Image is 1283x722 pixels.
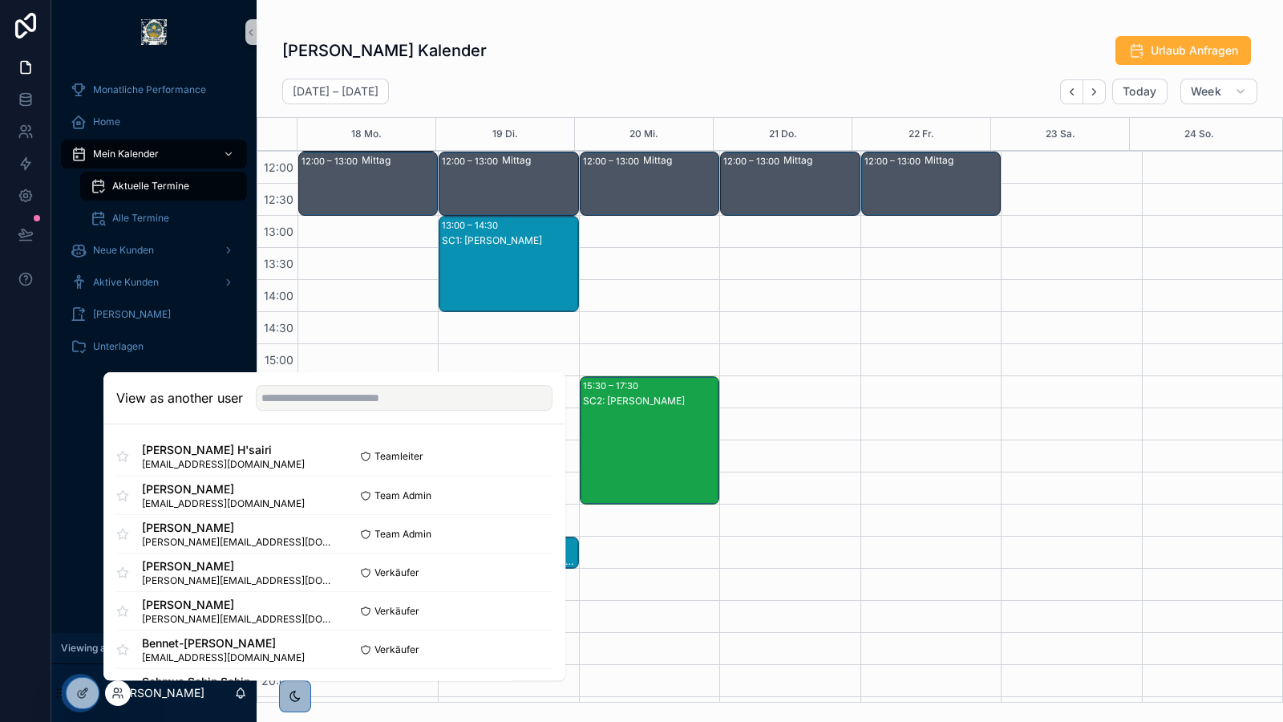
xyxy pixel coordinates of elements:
div: Mittag [362,154,436,167]
button: 21 Do. [769,118,797,150]
span: [PERSON_NAME] [142,520,334,536]
button: Urlaub Anfragen [1115,36,1251,65]
h2: [DATE] – [DATE] [293,83,378,99]
span: Verkäufer [374,605,419,618]
span: [PERSON_NAME] [142,481,305,497]
a: Aktive Kunden [61,268,247,297]
span: [PERSON_NAME][EMAIL_ADDRESS][DOMAIN_NAME] [142,536,334,549]
h1: [PERSON_NAME] Kalender [282,39,487,62]
span: 14:00 [260,289,297,302]
a: Aktuelle Termine [80,172,247,201]
span: Unterlagen [93,340,144,353]
button: Today [1112,79,1168,104]
div: 12:00 – 13:00 [583,153,643,169]
div: 15:30 – 17:30SC2: [PERSON_NAME] [581,377,718,504]
span: 13:30 [260,257,297,270]
span: [PERSON_NAME][EMAIL_ADDRESS][DOMAIN_NAME] [142,574,334,587]
div: Mittag [502,154,577,167]
button: 20 Mi. [629,118,658,150]
span: 12:30 [260,193,297,206]
span: [PERSON_NAME] H'sairi [142,442,305,458]
span: Team Admin [374,528,431,541]
div: Mittag [643,154,718,167]
img: App logo [141,19,167,45]
span: Verkäufer [374,643,419,656]
div: 12:00 – 13:00 [864,153,925,169]
div: 12:00 – 13:00Mittag [439,152,577,215]
p: [PERSON_NAME] [112,685,204,701]
div: 13:00 – 14:30SC1: [PERSON_NAME] [439,217,577,311]
button: 18 Mo. [351,118,382,150]
button: 19 Di. [492,118,518,150]
div: 15:30 – 17:30 [583,378,642,394]
button: 24 So. [1184,118,1214,150]
span: [EMAIL_ADDRESS][DOMAIN_NAME] [142,497,305,510]
div: 13:00 – 14:30 [442,217,502,233]
a: Neue Kunden [61,236,247,265]
button: Next [1083,79,1106,104]
span: Teamleiter [374,450,423,463]
a: Monatliche Performance [61,75,247,104]
span: 20:00 [257,674,297,688]
span: Monatliche Performance [93,83,206,96]
span: Home [93,116,120,128]
span: Sehmus Sahin Sahin [142,674,305,690]
div: Mittag [925,154,999,167]
a: Mein Kalender [61,140,247,168]
span: Week [1191,84,1221,99]
span: Viewing as [PERSON_NAME] [61,642,192,655]
div: 12:00 – 13:00Mittag [581,152,718,215]
button: 23 Sa. [1046,118,1075,150]
div: 12:00 – 13:00 [302,153,362,169]
span: 15:00 [261,353,297,367]
div: 12:00 – 13:00 [723,153,783,169]
span: [PERSON_NAME][EMAIL_ADDRESS][DOMAIN_NAME] [142,613,334,626]
span: Bennet-[PERSON_NAME] [142,635,305,651]
span: 13:00 [260,225,297,238]
div: 12:00 – 13:00 [442,153,502,169]
div: 12:00 – 13:00Mittag [299,152,437,215]
span: Team Admin [374,489,431,502]
a: Home [61,107,247,136]
span: [PERSON_NAME] [142,597,334,613]
h2: View as another user [116,388,243,408]
span: Aktive Kunden [93,276,159,289]
span: [PERSON_NAME] [93,308,171,321]
a: Unterlagen [61,332,247,361]
div: scrollable content [51,64,257,382]
span: Alle Termine [112,212,169,225]
button: Week [1180,79,1257,104]
span: [PERSON_NAME] [142,558,334,574]
button: 22 Fr. [909,118,934,150]
div: 12:00 – 13:00Mittag [862,152,1000,215]
a: Alle Termine [80,204,247,233]
span: [EMAIL_ADDRESS][DOMAIN_NAME] [142,458,305,471]
span: Aktuelle Termine [112,180,189,193]
span: 14:30 [260,321,297,335]
button: Back [1060,79,1083,104]
div: SC2: [PERSON_NAME] [583,395,718,408]
span: Verkäufer [374,566,419,579]
span: Urlaub Anfragen [1151,43,1238,59]
span: Neue Kunden [93,244,154,257]
span: 12:00 [260,160,297,174]
a: [PERSON_NAME] [61,300,247,329]
div: SC1: [PERSON_NAME] [442,234,577,247]
div: Mittag [783,154,858,167]
div: 12:00 – 13:00Mittag [721,152,859,215]
span: Mein Kalender [93,148,159,160]
span: Today [1123,84,1157,99]
span: [EMAIL_ADDRESS][DOMAIN_NAME] [142,651,305,664]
